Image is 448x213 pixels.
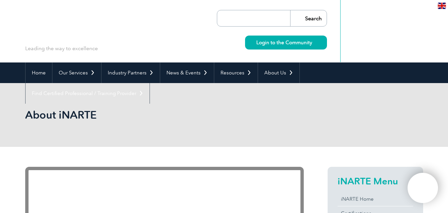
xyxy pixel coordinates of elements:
[245,36,327,50] a: Login to the Community
[26,83,150,104] a: Find Certified Professional / Training Provider
[25,45,98,52] p: Leading the way to excellence
[258,62,299,83] a: About Us
[338,192,413,206] a: iNARTE Home
[52,62,101,83] a: Our Services
[160,62,214,83] a: News & Events
[101,62,160,83] a: Industry Partners
[312,41,316,44] img: svg+xml;nitro-empty-id=MzU4OjIyMw==-1;base64,PHN2ZyB2aWV3Qm94PSIwIDAgMTEgMTEiIHdpZHRoPSIxMSIgaGVp...
[26,62,52,83] a: Home
[25,110,304,120] h2: About iNARTE
[338,176,413,186] h2: iNARTE Menu
[415,180,431,196] img: svg+xml;nitro-empty-id=OTA2OjExNg==-1;base64,PHN2ZyB2aWV3Qm94PSIwIDAgNDAwIDQwMCIgd2lkdGg9IjQwMCIg...
[214,62,258,83] a: Resources
[438,3,446,9] img: en
[290,10,327,26] input: Search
